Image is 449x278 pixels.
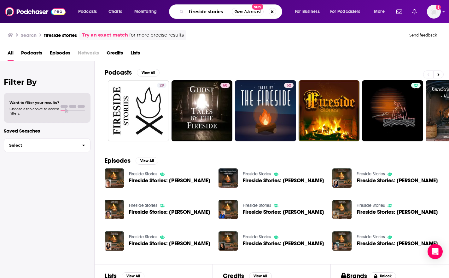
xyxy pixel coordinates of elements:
[223,82,227,89] span: 60
[105,157,158,165] a: EpisodesView All
[219,200,238,219] img: Fireside Stories: Anne Day
[129,241,210,246] span: Fireside Stories: [PERSON_NAME]
[4,143,77,147] span: Select
[370,7,393,17] button: open menu
[129,203,157,208] a: Fireside Stories
[105,168,124,188] img: Fireside Stories: Cathy Bales
[104,7,126,17] a: Charts
[137,69,160,77] button: View All
[105,69,132,77] h2: Podcasts
[410,6,419,17] a: Show notifications dropdown
[105,231,124,251] img: Fireside Stories: Kristina Kastelanac
[427,5,441,19] span: Logged in as SkyHorsePub35
[74,7,105,17] button: open menu
[82,31,128,39] a: Try an exact match
[357,203,385,208] a: Fireside Stories
[129,209,210,215] a: Fireside Stories: Mahara Wayman
[129,241,210,246] a: Fireside Stories: Kristina Kastelanac
[219,231,238,251] img: Fireside Stories: Rhiannon Barry
[326,7,370,17] button: open menu
[427,5,441,19] img: User Profile
[129,171,157,177] a: Fireside Stories
[287,82,291,89] span: 52
[4,77,90,87] h2: Filter By
[243,178,324,183] span: Fireside Stories: [PERSON_NAME]
[394,6,405,17] a: Show notifications dropdown
[44,32,77,38] h3: fireside stories
[219,168,238,188] img: Fireside Stories: May Rodriguez
[157,83,166,88] a: 29
[295,7,320,16] span: For Business
[252,4,263,10] span: New
[160,82,164,89] span: 29
[243,171,271,177] a: Fireside Stories
[5,6,66,18] img: Podchaser - Follow, Share and Rate Podcasts
[332,168,352,188] img: Fireside Stories: Danielle Joworski
[134,7,157,16] span: Monitoring
[9,100,59,105] span: Want to filter your results?
[9,107,59,116] span: Choose a tab above to access filters.
[374,7,385,16] span: More
[357,209,438,215] span: Fireside Stories: [PERSON_NAME]
[357,241,438,246] a: Fireside Stories: Sonia Guzman
[131,48,140,61] a: Lists
[332,231,352,251] img: Fireside Stories: Sonia Guzman
[232,8,264,15] button: Open AdvancedNew
[175,4,288,19] div: Search podcasts, credits, & more...
[243,209,324,215] span: Fireside Stories: [PERSON_NAME]
[78,48,99,61] span: Networks
[136,157,158,165] button: View All
[105,200,124,219] img: Fireside Stories: Mahara Wayman
[129,178,210,183] a: Fireside Stories: Cathy Bales
[21,48,42,61] a: Podcasts
[235,10,261,13] span: Open Advanced
[428,244,443,259] div: Open Intercom Messenger
[8,48,14,61] a: All
[243,209,324,215] a: Fireside Stories: Anne Day
[186,7,232,17] input: Search podcasts, credits, & more...
[235,80,296,141] a: 52
[330,7,360,16] span: For Podcasters
[129,178,210,183] span: Fireside Stories: [PERSON_NAME]
[332,200,352,219] a: Fireside Stories: May Rodriguez
[50,48,70,61] a: Episodes
[4,138,90,152] button: Select
[129,31,184,39] span: for more precise results
[357,171,385,177] a: Fireside Stories
[21,32,37,38] h3: Search
[129,209,210,215] span: Fireside Stories: [PERSON_NAME]
[357,178,438,183] span: Fireside Stories: [PERSON_NAME]
[108,7,122,16] span: Charts
[107,48,123,61] a: Credits
[284,83,294,88] a: 52
[105,157,131,165] h2: Episodes
[243,241,324,246] span: Fireside Stories: [PERSON_NAME]
[243,234,271,240] a: Fireside Stories
[130,7,165,17] button: open menu
[105,69,160,77] a: PodcastsView All
[427,5,441,19] button: Show profile menu
[172,80,233,141] a: 60
[407,32,439,38] button: Send feedback
[357,209,438,215] a: Fireside Stories: May Rodriguez
[220,83,230,88] a: 60
[290,7,328,17] button: open menu
[78,7,97,16] span: Podcasts
[243,178,324,183] a: Fireside Stories: May Rodriguez
[436,5,441,10] svg: Add a profile image
[357,178,438,183] a: Fireside Stories: Danielle Joworski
